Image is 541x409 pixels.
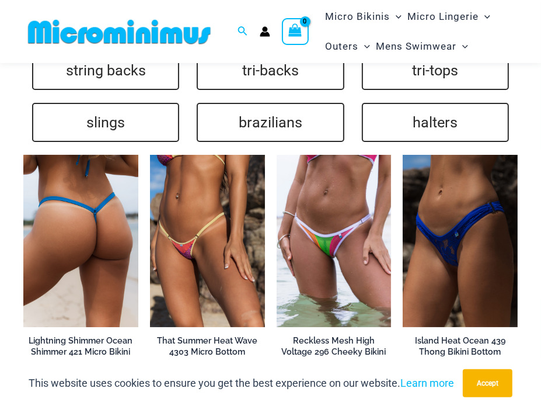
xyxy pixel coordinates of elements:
[403,335,518,357] h2: Island Heat Ocean 439 Thong Bikini Bottom
[277,155,392,327] a: Reckless Mesh High Voltage 296 Cheeky 01Reckless Mesh High Voltage 3480 Crop Top 296 Cheeky 04Rec...
[400,377,454,389] a: Learn more
[32,103,179,142] a: slings
[150,155,265,327] a: That Summer Heat Wave Micro Bottom 01That Summer Heat Wave Micro Bottom 02That Summer Heat Wave M...
[362,51,509,90] a: tri-tops
[197,103,344,142] a: brazilians
[23,155,138,327] img: Lightning Shimmer Ocean Shimmer 421 Micro 02
[390,2,402,32] span: Menu Toggle
[456,32,468,61] span: Menu Toggle
[23,335,138,372] a: Lightning Shimmer Ocean Shimmer 421 Micro Bikini Bottom
[325,32,358,61] span: Outers
[23,335,138,368] h2: Lightning Shimmer Ocean Shimmer 421 Micro Bikini Bottom
[277,155,392,327] img: Reckless Mesh High Voltage 296 Cheeky 01
[260,26,270,37] a: Account icon link
[150,335,265,357] h2: That Summer Heat Wave 4303 Micro Bottom
[403,155,518,327] img: Island Heat Ocean 439 Bottom 01
[463,369,512,397] button: Accept
[479,2,490,32] span: Menu Toggle
[238,25,248,39] a: Search icon link
[376,32,456,61] span: Mens Swimwear
[277,335,392,368] h2: Reckless Mesh High Voltage 296 Cheeky Bikini Bottom
[23,19,215,45] img: MM SHOP LOGO FLAT
[358,32,370,61] span: Menu Toggle
[404,2,493,32] a: Micro LingerieMenu ToggleMenu Toggle
[362,103,509,142] a: halters
[32,51,179,90] a: string backs
[150,155,265,327] img: That Summer Heat Wave Micro Bottom 01
[403,155,518,327] a: Island Heat Ocean 439 Bottom 01Island Heat Ocean 439 Bottom 02Island Heat Ocean 439 Bottom 02
[23,155,138,327] a: Lightning Shimmer Ocean Shimmer 421 Micro 01Lightning Shimmer Ocean Shimmer 421 Micro 02Lightning...
[403,335,518,362] a: Island Heat Ocean 439 Thong Bikini Bottom
[407,2,479,32] span: Micro Lingerie
[325,2,390,32] span: Micro Bikinis
[150,335,265,362] a: That Summer Heat Wave 4303 Micro Bottom
[197,51,344,90] a: tri-backs
[373,32,471,61] a: Mens SwimwearMenu ToggleMenu Toggle
[277,335,392,372] a: Reckless Mesh High Voltage 296 Cheeky Bikini Bottom
[29,375,454,392] p: This website uses cookies to ensure you get the best experience on our website.
[322,2,404,32] a: Micro BikinisMenu ToggleMenu Toggle
[322,32,373,61] a: OutersMenu ToggleMenu Toggle
[282,18,309,45] a: View Shopping Cart, empty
